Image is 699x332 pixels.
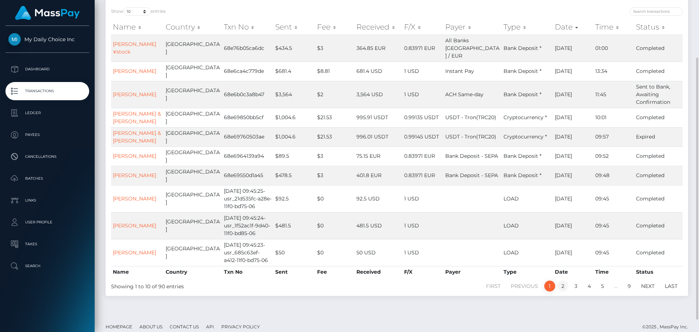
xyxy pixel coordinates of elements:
[8,261,86,272] p: Search
[5,126,89,144] a: Payees
[402,166,443,185] td: 0.83971 EUR
[593,185,634,212] td: 09:45
[123,7,151,16] select: Showentries
[553,127,593,147] td: [DATE]
[113,91,156,98] a: [PERSON_NAME]
[273,212,315,239] td: $481.5
[8,64,86,75] p: Dashboard
[502,127,553,147] td: Cryptocurrency *
[113,130,161,144] a: [PERSON_NAME] & [PERSON_NAME]
[113,153,156,159] a: [PERSON_NAME]
[502,212,553,239] td: LOAD
[634,266,683,278] th: Status
[553,185,593,212] td: [DATE]
[315,266,355,278] th: Fee
[5,104,89,122] a: Ledger
[402,239,443,266] td: 1 USD
[502,185,553,212] td: LOAD
[634,212,683,239] td: Completed
[553,81,593,108] td: [DATE]
[164,35,222,62] td: [GEOGRAPHIC_DATA]
[164,212,222,239] td: [GEOGRAPHIC_DATA]
[5,36,89,43] span: My Daily Choice Inc
[593,108,634,127] td: 10:01
[402,212,443,239] td: 1 USD
[8,33,21,46] img: My Daily Choice Inc
[402,147,443,166] td: 0.83971 EUR
[273,62,315,81] td: $681.4
[661,281,682,292] a: Last
[593,62,634,81] td: 13:34
[8,108,86,118] p: Ledger
[15,6,80,20] img: MassPay Logo
[597,281,608,292] a: 5
[5,235,89,253] a: Taxes
[355,147,403,166] td: 75.15 EUR
[8,129,86,140] p: Payees
[5,191,89,210] a: Links
[634,20,683,34] th: Status: activate to sort column ascending
[8,217,86,228] p: User Profile
[164,185,222,212] td: [GEOGRAPHIC_DATA]
[222,35,273,62] td: 68e76b05ca6dc
[164,266,222,278] th: Country
[273,108,315,127] td: $1,004.6
[355,239,403,266] td: 50 USD
[634,239,683,266] td: Completed
[5,169,89,188] a: Batches
[553,239,593,266] td: [DATE]
[355,35,403,62] td: 364.85 EUR
[445,153,498,159] span: Bank Deposit - SEPA
[273,147,315,166] td: $89.5
[222,108,273,127] td: 68e69850bb5cf
[443,20,502,34] th: Payer: activate to sort column ascending
[222,212,273,239] td: [DATE] 09:45:24-usr_1f52ac1f-9d40-11f0-bd85-06
[273,35,315,62] td: $434.5
[355,20,403,34] th: Received: activate to sort column ascending
[402,81,443,108] td: 1 USD
[593,147,634,166] td: 09:52
[222,20,273,34] th: Txn No: activate to sort column ascending
[502,62,553,81] td: Bank Deposit *
[111,20,164,34] th: Name: activate to sort column ascending
[634,127,683,147] td: Expired
[445,68,474,74] span: Instant Pay
[273,20,315,34] th: Sent: activate to sort column ascending
[222,147,273,166] td: 68e6964139a94
[222,185,273,212] td: [DATE] 09:45:25-usr_21d535fc-a28e-11f0-bd75-06
[5,257,89,275] a: Search
[164,108,222,127] td: [GEOGRAPHIC_DATA]
[164,166,222,185] td: [GEOGRAPHIC_DATA]
[593,266,634,278] th: Time
[634,108,683,127] td: Completed
[445,133,496,140] span: USDT - Tron(TRC20)
[553,20,593,34] th: Date: activate to sort column ascending
[164,20,222,34] th: Country: activate to sort column ascending
[544,281,555,292] a: 1
[8,151,86,162] p: Cancellations
[355,266,403,278] th: Received
[5,148,89,166] a: Cancellations
[273,266,315,278] th: Sent
[402,127,443,147] td: 0.99145 USDT
[164,62,222,81] td: [GEOGRAPHIC_DATA]
[315,20,355,34] th: Fee: activate to sort column ascending
[557,281,568,292] a: 2
[355,185,403,212] td: 92.5 USD
[164,239,222,266] td: [GEOGRAPHIC_DATA]
[593,20,634,34] th: Time: activate to sort column ascending
[593,166,634,185] td: 09:48
[5,82,89,100] a: Transactions
[8,173,86,184] p: Batches
[113,195,156,202] a: [PERSON_NAME]
[355,81,403,108] td: 3,564 USD
[111,280,343,290] div: Showing 1 to 10 of 90 entries
[402,20,443,34] th: F/X: activate to sort column ascending
[355,166,403,185] td: 401.8 EUR
[164,127,222,147] td: [GEOGRAPHIC_DATA]
[113,68,156,74] a: [PERSON_NAME]
[570,281,581,292] a: 3
[111,7,166,16] label: Show entries
[634,185,683,212] td: Completed
[8,195,86,206] p: Links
